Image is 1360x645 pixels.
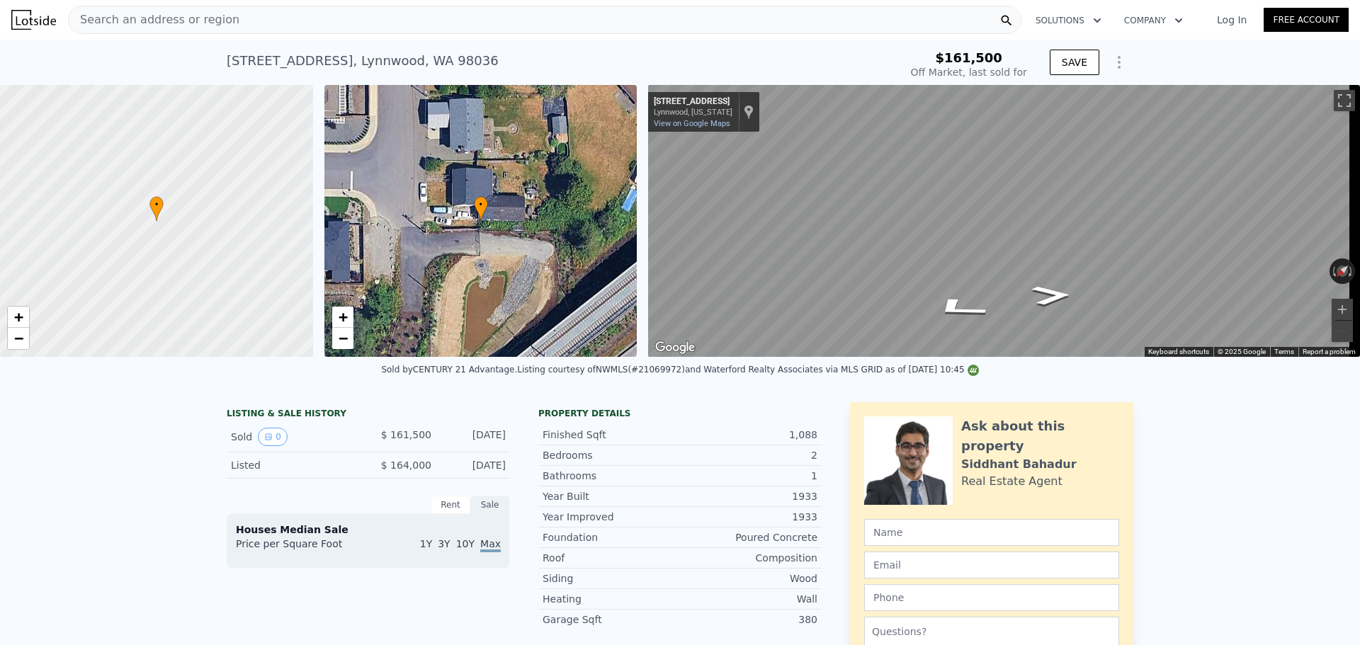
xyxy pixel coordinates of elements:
[8,307,29,328] a: Zoom in
[470,496,510,514] div: Sale
[543,448,680,462] div: Bedrooms
[1200,13,1264,27] a: Log In
[231,458,357,472] div: Listed
[543,592,680,606] div: Heating
[543,489,680,503] div: Year Built
[1148,347,1209,357] button: Keyboard shortcuts
[1330,258,1355,284] button: Reset the view
[652,338,698,357] a: Open this area in Google Maps (opens a new window)
[227,51,499,71] div: [STREET_ADDRESS] , Lynnwood , WA 98036
[1332,321,1353,342] button: Zoom out
[420,538,432,549] span: 1Y
[1303,348,1356,355] a: Report a problem
[680,571,817,586] div: Wood
[961,456,1077,473] div: Siddhant Bahadur
[14,329,23,347] span: −
[1330,258,1337,284] button: Rotate counterclockwise
[149,196,164,221] div: •
[680,469,817,483] div: 1
[911,65,1027,79] div: Off Market, last sold for
[543,530,680,544] div: Foundation
[338,329,347,347] span: −
[538,408,822,419] div: Property details
[543,469,680,483] div: Bathrooms
[431,496,470,514] div: Rent
[935,50,1002,65] span: $161,500
[680,428,817,442] div: 1,088
[654,108,732,117] div: Lynnwood, [US_STATE]
[338,308,347,326] span: +
[648,85,1360,357] div: Street View
[543,428,680,442] div: Finished Sqft
[8,328,29,349] a: Zoom out
[1218,348,1266,355] span: © 2025 Google
[654,119,730,128] a: View on Google Maps
[1113,8,1194,33] button: Company
[438,538,450,549] span: 3Y
[744,104,754,120] a: Show location on map
[236,537,368,559] div: Price per Square Foot
[864,519,1119,546] input: Name
[907,292,1010,325] path: Go North, 54th Ave W
[480,538,501,552] span: Max
[381,429,431,440] span: $ 161,500
[652,338,698,357] img: Google
[864,552,1119,578] input: Email
[517,365,978,375] div: Listing courtesy of NWMLS (#21069972) and Waterford Realty Associates via MLS GRID as of [DATE] 1...
[381,365,517,375] div: Sold by CENTURY 21 Advantage .
[332,307,353,328] a: Zoom in
[1264,8,1349,32] a: Free Account
[474,198,488,211] span: •
[864,584,1119,611] input: Phone
[961,416,1119,456] div: Ask about this property
[1332,299,1353,320] button: Zoom in
[968,365,979,376] img: NWMLS Logo
[443,428,506,446] div: [DATE]
[543,612,680,627] div: Garage Sqft
[381,460,431,471] span: $ 164,000
[1334,90,1355,111] button: Toggle fullscreen view
[1024,8,1113,33] button: Solutions
[654,96,732,108] div: [STREET_ADDRESS]
[543,571,680,586] div: Siding
[443,458,506,472] div: [DATE]
[69,11,239,28] span: Search an address or region
[332,328,353,349] a: Zoom out
[543,551,680,565] div: Roof
[680,592,817,606] div: Wall
[1348,258,1356,284] button: Rotate clockwise
[1105,48,1133,76] button: Show Options
[1274,348,1294,355] a: Terms (opens in new tab)
[236,523,501,537] div: Houses Median Sale
[648,85,1360,357] div: Map
[14,308,23,326] span: +
[680,551,817,565] div: Composition
[231,428,357,446] div: Sold
[1015,281,1088,310] path: Go Southwest, 210th St SW
[227,408,510,422] div: LISTING & SALE HISTORY
[1050,50,1099,75] button: SAVE
[456,538,475,549] span: 10Y
[680,489,817,503] div: 1933
[258,428,288,446] button: View historical data
[680,530,817,544] div: Poured Concrete
[961,473,1062,490] div: Real Estate Agent
[680,510,817,524] div: 1933
[474,196,488,221] div: •
[680,612,817,627] div: 380
[543,510,680,524] div: Year Improved
[11,10,56,30] img: Lotside
[680,448,817,462] div: 2
[149,198,164,211] span: •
